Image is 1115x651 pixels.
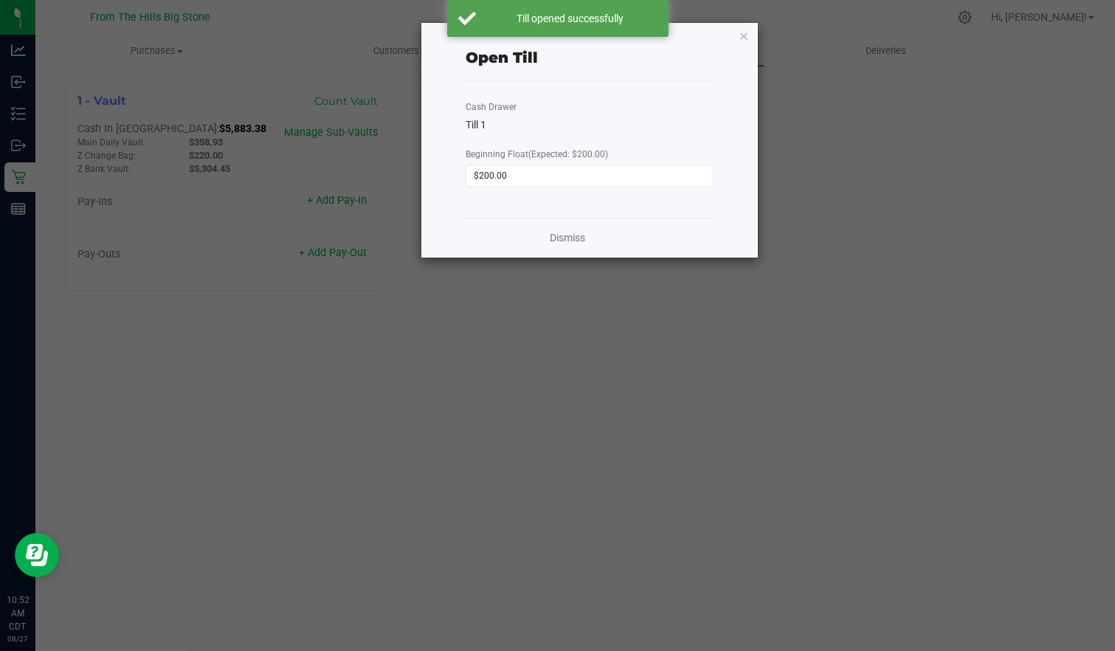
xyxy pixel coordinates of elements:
iframe: Resource center [15,533,59,577]
label: Cash Drawer [466,100,517,114]
span: Beginning Float [466,149,608,159]
div: Till opened successfully [484,11,657,26]
div: Till 1 [466,117,714,133]
span: (Expected: $200.00) [528,149,608,159]
div: Open Till [466,46,538,69]
a: Dismiss [550,230,585,246]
